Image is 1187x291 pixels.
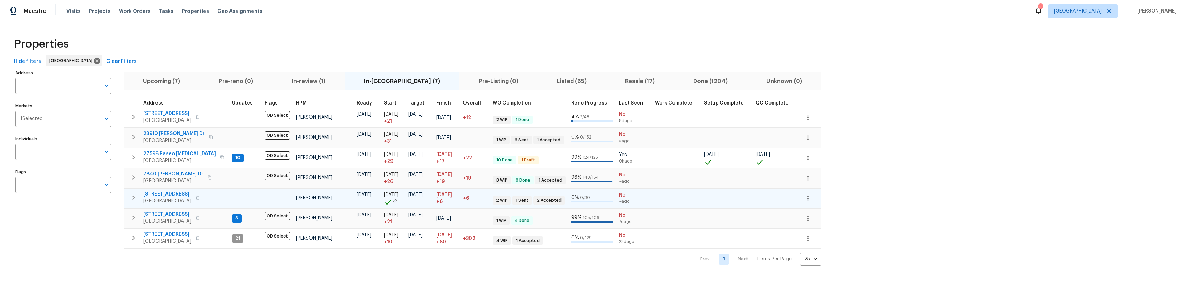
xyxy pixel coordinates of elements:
[436,172,452,177] span: [DATE]
[143,150,216,157] span: 27598 Paseo [MEDICAL_DATA]
[143,177,203,184] span: [GEOGRAPHIC_DATA]
[408,152,423,157] span: [DATE]
[15,170,111,174] label: Flags
[357,101,378,106] div: Earliest renovation start date (first business day after COE or Checkout)
[384,101,403,106] div: Actual renovation start date
[542,76,602,86] span: Listed (65)
[571,215,582,220] span: 99 %
[571,175,582,180] span: 96 %
[296,135,332,140] span: [PERSON_NAME]
[460,108,490,127] td: 12 day(s) past target finish date
[619,172,649,178] span: No
[296,175,332,180] span: [PERSON_NAME]
[436,135,451,140] span: [DATE]
[619,219,649,225] span: 7d ago
[143,238,191,245] span: [GEOGRAPHIC_DATA]
[619,101,643,106] span: Last Seen
[384,152,398,157] span: [DATE]
[381,188,405,208] td: Project started 2 days early
[493,238,510,244] span: 4 WIP
[436,101,451,106] span: Finish
[384,218,392,225] span: + 21
[436,233,452,238] span: [DATE]
[571,135,579,140] span: 0 %
[436,216,451,221] span: [DATE]
[512,218,532,224] span: 4 Done
[534,137,563,143] span: 1 Accepted
[619,199,649,205] span: ∞ ago
[384,213,398,217] span: [DATE]
[384,172,398,177] span: [DATE]
[436,198,443,205] span: +6
[265,232,290,240] span: OD Select
[512,137,531,143] span: 6 Sent
[14,41,69,48] span: Properties
[89,8,111,15] span: Projects
[143,198,191,205] span: [GEOGRAPHIC_DATA]
[619,118,649,124] span: 8d ago
[463,176,471,181] span: +19
[265,101,278,106] span: Flags
[571,101,607,106] span: Reno Progress
[357,112,371,117] span: [DATE]
[20,116,43,122] span: 1 Selected
[143,191,191,198] span: [STREET_ADDRESS]
[265,131,290,140] span: OD Select
[143,110,191,117] span: [STREET_ADDRESS]
[704,152,719,157] span: [DATE]
[460,168,490,188] td: 19 day(s) past target finish date
[619,178,649,184] span: ∞ ago
[436,178,445,185] span: +19
[143,211,191,218] span: [STREET_ADDRESS]
[493,218,509,224] span: 1 WIP
[233,235,243,241] span: 21
[513,177,533,183] span: 8 Done
[571,115,579,119] span: 4 %
[655,101,692,106] span: Work Complete
[24,8,47,15] span: Maestro
[265,111,290,119] span: OD Select
[349,76,455,86] span: In-[GEOGRAPHIC_DATA] (7)
[102,147,112,157] button: Open
[1054,8,1102,15] span: [GEOGRAPHIC_DATA]
[518,157,538,163] span: 1 Draft
[143,218,191,225] span: [GEOGRAPHIC_DATA]
[384,178,393,185] span: + 26
[619,239,649,245] span: 23d ago
[11,55,44,68] button: Hide filters
[357,192,371,197] span: [DATE]
[143,171,203,177] span: 7840 [PERSON_NAME] Dr
[15,104,111,108] label: Markets
[265,212,290,220] span: OD Select
[119,8,151,15] span: Work Orders
[384,192,398,197] span: [DATE]
[408,233,423,238] span: [DATE]
[233,155,243,161] span: 10
[384,132,398,137] span: [DATE]
[678,76,743,86] span: Done (1204)
[1134,8,1177,15] span: [PERSON_NAME]
[580,196,590,200] span: 0 / 30
[102,180,112,190] button: Open
[436,152,452,157] span: [DATE]
[384,101,396,106] span: Start
[434,148,460,168] td: Scheduled to finish 17 day(s) late
[296,196,332,200] span: [PERSON_NAME]
[408,172,423,177] span: [DATE]
[619,192,649,199] span: No
[381,108,405,127] td: Project started 21 days late
[277,76,341,86] span: In-review (1)
[619,151,649,158] span: Yes
[493,117,510,123] span: 2 WIP
[619,138,649,144] span: ∞ ago
[619,111,649,118] span: No
[694,253,821,266] nav: Pagination Navigation
[460,148,490,168] td: 22 day(s) past target finish date
[436,192,452,197] span: [DATE]
[408,112,423,117] span: [DATE]
[571,195,579,200] span: 0 %
[619,131,649,138] span: No
[493,198,510,203] span: 2 WIP
[619,232,649,239] span: No
[15,71,111,75] label: Address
